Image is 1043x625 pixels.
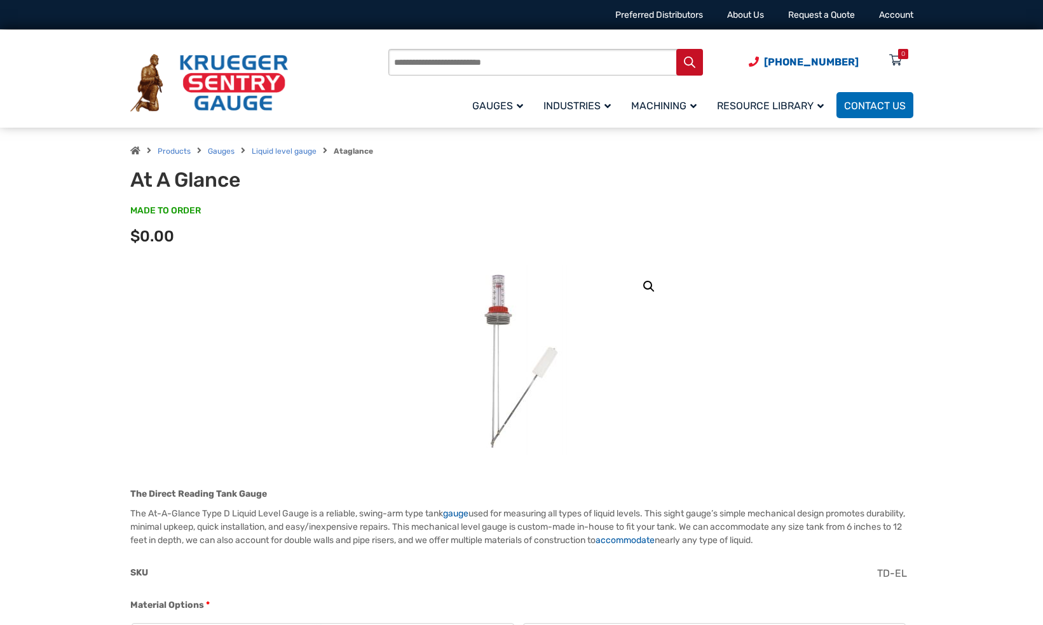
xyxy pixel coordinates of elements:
span: TD-EL [877,567,907,579]
span: [PHONE_NUMBER] [764,56,859,68]
a: Gauges [208,147,235,156]
div: 0 [901,49,905,59]
img: Krueger Sentry Gauge [130,54,288,112]
a: Contact Us [836,92,913,118]
span: Gauges [472,100,523,112]
a: Resource Library [709,90,836,120]
p: The At-A-Glance Type D Liquid Level Gauge is a reliable, swing-arm type tank used for measuring a... [130,507,913,547]
a: Gauges [465,90,536,120]
a: Account [879,10,913,20]
span: Resource Library [717,100,824,112]
span: MADE TO ORDER [130,205,201,217]
a: Preferred Distributors [615,10,703,20]
span: Contact Us [844,100,906,112]
a: Machining [624,90,709,120]
span: Material Options [130,600,204,610]
a: View full-screen image gallery [637,275,660,298]
a: Industries [536,90,624,120]
a: accommodate [596,535,655,546]
a: Phone Number (920) 434-8860 [749,54,859,70]
span: Machining [631,100,697,112]
strong: The Direct Reading Tank Gauge [130,488,267,499]
img: At A Glance [445,265,597,455]
a: Products [158,147,191,156]
h1: At A Glance [130,168,444,192]
abbr: required [206,598,210,612]
span: $0.00 [130,227,174,245]
a: Liquid level gauge [252,147,317,156]
a: About Us [727,10,764,20]
span: Industries [543,100,611,112]
span: SKU [130,567,148,578]
a: gauge [443,508,468,519]
strong: Ataglance [334,147,373,156]
a: Request a Quote [788,10,855,20]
